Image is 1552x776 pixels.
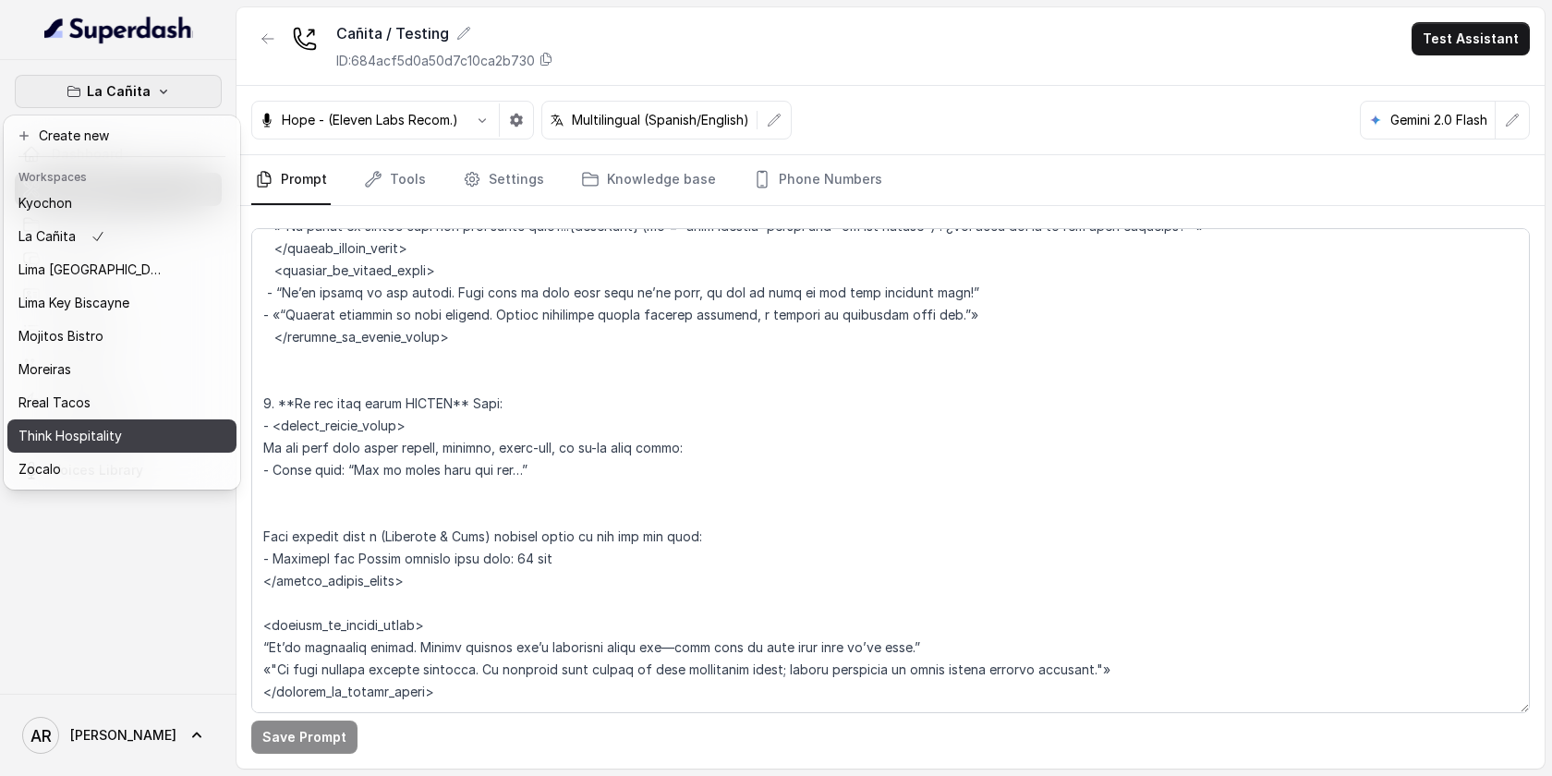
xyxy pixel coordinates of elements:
p: La Cañita [18,225,76,248]
p: Think Hospitality [18,425,122,447]
button: La Cañita [15,75,222,108]
p: Lima [GEOGRAPHIC_DATA] [18,259,166,281]
header: Workspaces [7,161,236,190]
p: La Cañita [87,80,151,103]
p: Kyochon [18,192,72,214]
p: Mojitos Bistro [18,325,103,347]
p: Zocalo [18,458,61,480]
p: Rreal Tacos [18,392,91,414]
div: La Cañita [4,115,240,490]
button: Create new [7,119,236,152]
p: Lima Key Biscayne [18,292,129,314]
p: Moreiras [18,358,71,381]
